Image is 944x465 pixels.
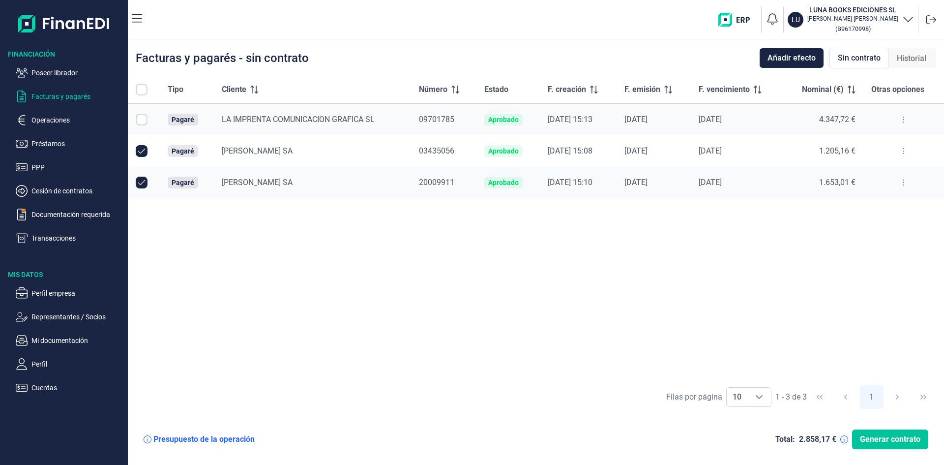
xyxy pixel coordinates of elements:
small: Copiar cif [835,25,871,32]
button: Perfil empresa [16,287,124,299]
div: Pagaré [172,116,194,124]
div: Choose [747,388,771,406]
button: First Page [808,385,831,409]
p: Transacciones [31,232,124,244]
span: 10 [727,388,747,406]
span: 09701785 [419,115,454,124]
p: LU [792,15,800,25]
p: [PERSON_NAME] [PERSON_NAME] [807,15,898,23]
button: Transacciones [16,232,124,244]
div: Sin contrato [829,48,889,68]
button: Page 1 [860,385,884,409]
div: Pagaré [172,179,194,186]
button: Cuentas [16,382,124,394]
span: 03435056 [419,146,454,155]
div: [DATE] [624,146,683,156]
span: 1.653,01 € [819,178,855,187]
p: Representantes / Socios [31,311,124,323]
span: Número [419,84,447,95]
p: Perfil [31,358,124,370]
div: Facturas y pagarés - sin contrato [136,52,309,64]
div: Row Unselected null [136,145,147,157]
span: Cliente [222,84,246,95]
button: Perfil [16,358,124,370]
button: Añadir efecto [760,48,824,68]
span: F. creación [548,84,586,95]
p: Perfil empresa [31,287,124,299]
div: Aprobado [488,147,519,155]
div: Presupuesto de la operación [153,434,255,444]
div: Aprobado [488,179,519,186]
p: PPP [31,161,124,173]
div: [DATE] 15:13 [548,115,609,124]
span: 1.205,16 € [819,146,855,155]
div: 2.858,17 € [799,434,836,444]
button: Generar contrato [852,430,928,449]
button: Cesión de contratos [16,185,124,197]
div: Pagaré [172,147,194,155]
span: 20009911 [419,178,454,187]
button: PPP [16,161,124,173]
div: Total: [775,434,795,444]
p: Facturas y pagarés [31,91,124,102]
button: Representantes / Socios [16,311,124,323]
p: Cesión de contratos [31,185,124,197]
span: Generar contrato [860,434,920,445]
button: Documentación requerida [16,209,124,220]
div: Historial [889,49,934,68]
span: [PERSON_NAME] SA [222,178,293,187]
p: Préstamos [31,138,124,150]
p: Poseer librador [31,67,124,79]
h3: LUNA BOOKS EDICIONES SL [807,5,898,15]
span: Otras opciones [871,84,924,95]
div: [DATE] 15:08 [548,146,609,156]
span: Historial [897,53,926,64]
span: F. emisión [624,84,660,95]
div: Filas por página [666,391,722,403]
button: Operaciones [16,114,124,126]
button: Poseer librador [16,67,124,79]
span: Tipo [168,84,183,95]
img: Logo de aplicación [18,8,110,39]
div: [DATE] [624,178,683,187]
div: Row Selected null [136,114,147,125]
span: 1 - 3 de 3 [775,393,807,401]
button: Mi documentación [16,335,124,346]
div: [DATE] [624,115,683,124]
span: Añadir efecto [767,52,816,64]
span: F. vencimiento [699,84,750,95]
div: Row Unselected null [136,177,147,188]
p: Mi documentación [31,335,124,346]
button: Next Page [885,385,909,409]
p: Cuentas [31,382,124,394]
img: erp [718,13,757,27]
p: Operaciones [31,114,124,126]
button: Previous Page [834,385,857,409]
button: Last Page [912,385,935,409]
div: [DATE] 15:10 [548,178,609,187]
button: Facturas y pagarés [16,91,124,102]
span: Nominal (€) [802,84,844,95]
div: Aprobado [488,116,519,124]
span: 4.347,72 € [819,115,855,124]
p: Documentación requerida [31,209,124,220]
span: Estado [484,84,508,95]
div: All items unselected [136,84,147,95]
button: Préstamos [16,138,124,150]
span: LA IMPRENTA COMUNICACION GRAFICA SL [222,115,375,124]
span: Sin contrato [838,52,881,64]
span: [PERSON_NAME] SA [222,146,293,155]
div: [DATE] [699,115,775,124]
button: LULUNA BOOKS EDICIONES SL[PERSON_NAME] [PERSON_NAME](B96170998) [788,5,914,34]
div: [DATE] [699,146,775,156]
div: [DATE] [699,178,775,187]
